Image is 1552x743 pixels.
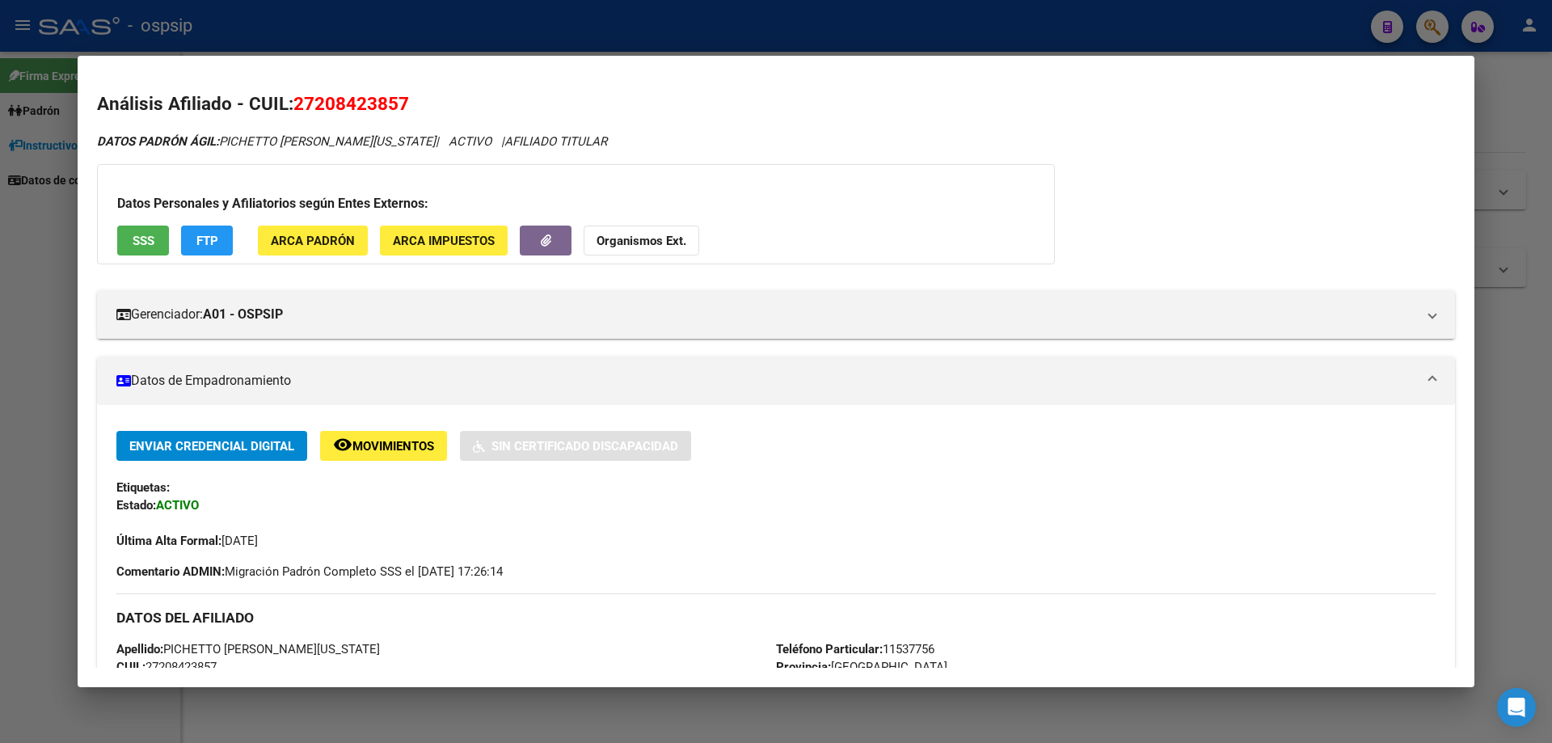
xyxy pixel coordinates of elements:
button: ARCA Padrón [258,226,368,255]
h3: DATOS DEL AFILIADO [116,609,1436,627]
span: ARCA Impuestos [393,234,495,248]
strong: Apellido: [116,642,163,656]
strong: ACTIVO [156,498,199,513]
span: Sin Certificado Discapacidad [491,439,678,454]
span: SSS [133,234,154,248]
span: PICHETTO [PERSON_NAME][US_STATE] [97,134,436,149]
h2: Análisis Afiliado - CUIL: [97,91,1455,118]
button: Enviar Credencial Digital [116,431,307,461]
mat-panel-title: Gerenciador: [116,305,1416,324]
mat-icon: remove_red_eye [333,435,352,454]
mat-expansion-panel-header: Gerenciador:A01 - OSPSIP [97,290,1455,339]
span: PICHETTO [PERSON_NAME][US_STATE] [116,642,380,656]
span: FTP [196,234,218,248]
button: SSS [117,226,169,255]
span: Enviar Credencial Digital [129,439,294,454]
span: Movimientos [352,439,434,454]
strong: Organismos Ext. [597,234,686,248]
span: ARCA Padrón [271,234,355,248]
span: [DATE] [116,534,258,548]
button: Sin Certificado Discapacidad [460,431,691,461]
span: 27208423857 [293,93,409,114]
mat-panel-title: Datos de Empadronamiento [116,371,1416,390]
strong: Etiquetas: [116,480,170,495]
button: ARCA Impuestos [380,226,508,255]
button: FTP [181,226,233,255]
h3: Datos Personales y Afiliatorios según Entes Externos: [117,194,1035,213]
strong: Teléfono Particular: [776,642,883,656]
span: AFILIADO TITULAR [504,134,607,149]
span: [GEOGRAPHIC_DATA] [776,660,947,674]
i: | ACTIVO | [97,134,607,149]
span: Migración Padrón Completo SSS el [DATE] 17:26:14 [116,563,503,580]
strong: Última Alta Formal: [116,534,221,548]
strong: Provincia: [776,660,831,674]
strong: DATOS PADRÓN ÁGIL: [97,134,219,149]
strong: Comentario ADMIN: [116,564,225,579]
mat-expansion-panel-header: Datos de Empadronamiento [97,357,1455,405]
span: 27208423857 [116,660,217,674]
span: 11537756 [776,642,934,656]
strong: Estado: [116,498,156,513]
strong: CUIL: [116,660,145,674]
button: Organismos Ext. [584,226,699,255]
button: Movimientos [320,431,447,461]
div: Open Intercom Messenger [1497,688,1536,727]
strong: A01 - OSPSIP [203,305,283,324]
